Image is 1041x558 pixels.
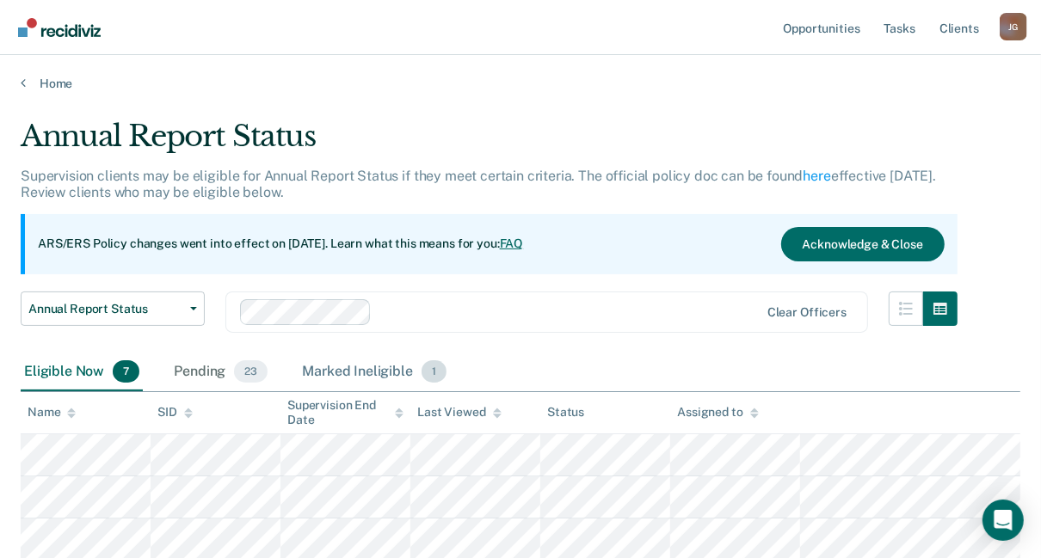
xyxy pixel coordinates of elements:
[234,360,268,383] span: 23
[287,398,403,427] div: Supervision End Date
[500,236,524,250] a: FAQ
[781,227,945,261] button: Acknowledge & Close
[1000,13,1027,40] button: Profile dropdown button
[804,168,831,184] a: here
[38,236,523,253] p: ARS/ERS Policy changes went into effect on [DATE]. Learn what this means for you:
[21,291,205,326] button: Annual Report Status
[677,405,758,420] div: Assigned to
[1000,13,1027,40] div: J G
[422,360,447,383] span: 1
[21,168,936,200] p: Supervision clients may be eligible for Annual Report Status if they meet certain criteria. The o...
[21,353,143,391] div: Eligible Now7
[28,405,76,420] div: Name
[417,405,501,420] div: Last Viewed
[299,353,450,391] div: Marked Ineligible1
[18,18,101,37] img: Recidiviz
[767,305,847,320] div: Clear officers
[21,76,1020,91] a: Home
[547,405,584,420] div: Status
[170,353,271,391] div: Pending23
[21,119,958,168] div: Annual Report Status
[113,360,139,383] span: 7
[157,405,193,420] div: SID
[982,500,1024,541] div: Open Intercom Messenger
[28,302,183,316] span: Annual Report Status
